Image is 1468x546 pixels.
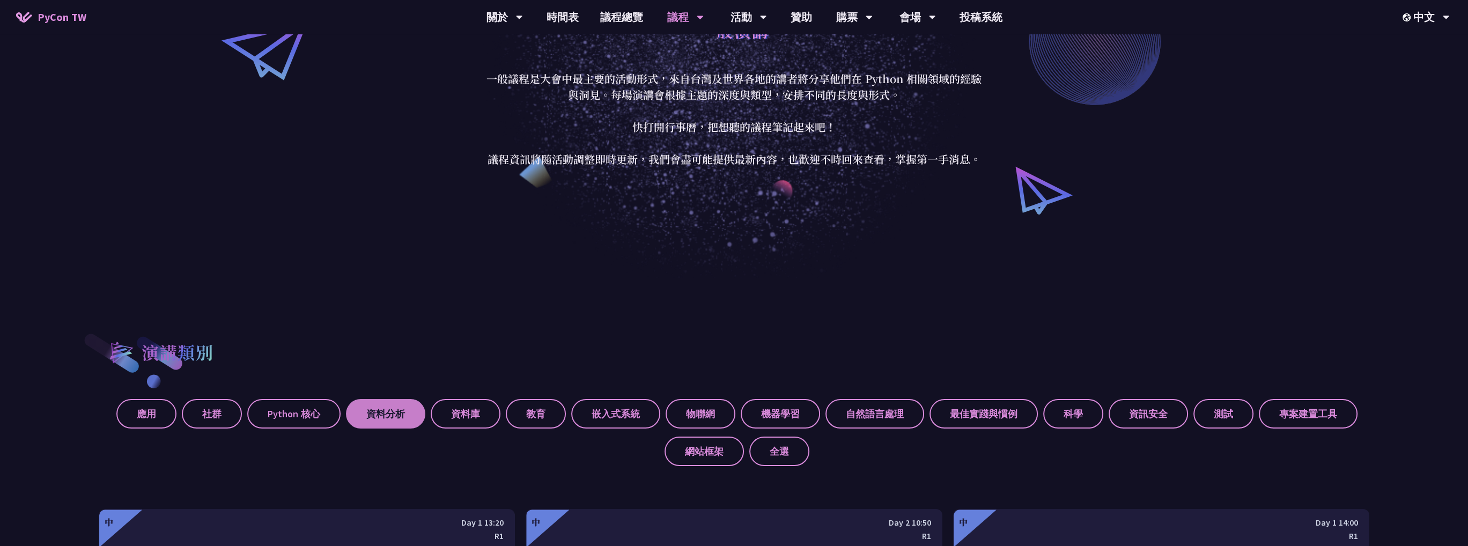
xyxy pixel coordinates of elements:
label: 機器學習 [741,399,820,429]
label: 最佳實踐與慣例 [930,399,1038,429]
label: Python 核心 [247,399,341,429]
img: heading-bullet [99,331,142,372]
label: 教育 [506,399,566,429]
div: R1 [110,529,504,543]
label: 網站框架 [665,437,744,466]
label: 社群 [182,399,242,429]
div: 中 [959,516,968,529]
img: Locale Icon [1403,13,1413,21]
img: Home icon of PyCon TW 2025 [16,12,32,23]
label: 科學 [1043,399,1103,429]
div: 中 [105,516,113,529]
div: Day 1 13:20 [110,516,504,529]
span: PyCon TW [38,9,86,25]
h2: 演講類別 [142,339,213,365]
label: 專案建置工具 [1259,399,1358,429]
label: 自然語言處理 [825,399,924,429]
div: 中 [532,516,540,529]
label: 物聯網 [666,399,735,429]
a: PyCon TW [5,4,97,31]
label: 資料分析 [346,399,425,429]
p: 一般議程是大會中最主要的活動形式，來自台灣及世界各地的講者將分享他們在 Python 相關領域的經驗與洞見。每場演講會根據主題的深度與類型，安排不同的長度與形式。 快打開行事曆，把想聽的議程筆記... [485,71,984,167]
div: Day 1 14:00 [964,516,1358,529]
div: R1 [537,529,931,543]
label: 應用 [116,399,176,429]
label: 資料庫 [431,399,500,429]
label: 測試 [1193,399,1253,429]
label: 資訊安全 [1109,399,1188,429]
div: R1 [964,529,1358,543]
label: 嵌入式系統 [571,399,660,429]
label: 全選 [749,437,809,466]
div: Day 2 10:50 [537,516,931,529]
